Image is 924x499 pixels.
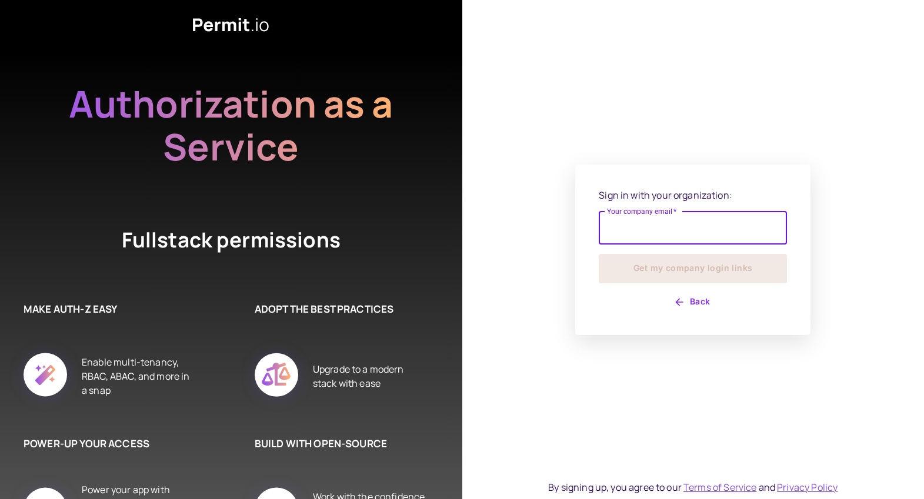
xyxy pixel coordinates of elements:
[599,293,787,312] button: Back
[24,302,196,317] h6: MAKE AUTH-Z EASY
[607,206,677,216] label: Your company email
[31,82,431,168] h2: Authorization as a Service
[255,436,427,451] h6: BUILD WITH OPEN-SOURCE
[78,226,384,254] h4: Fullstack permissions
[255,302,427,317] h6: ADOPT THE BEST PRACTICES
[24,436,196,451] h6: POWER-UP YOUR ACCESS
[599,188,787,202] p: Sign in with your organization:
[599,254,787,283] button: Get my company login links
[82,340,196,413] div: Enable multi-tenancy, RBAC, ABAC, and more in a snap
[777,481,838,494] a: Privacy Policy
[313,340,427,413] div: Upgrade to a modern stack with ease
[548,480,838,494] div: By signing up, you agree to our and
[683,481,756,494] a: Terms of Service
